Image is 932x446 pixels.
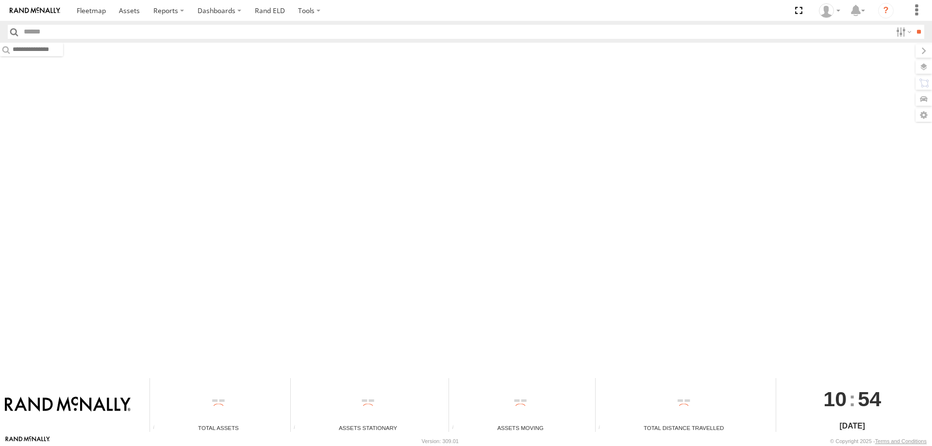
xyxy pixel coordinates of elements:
div: : [776,378,929,420]
a: Visit our Website [5,436,50,446]
a: Terms and Conditions [875,438,927,444]
div: Version: 309.01 [422,438,459,444]
i: ? [878,3,894,18]
img: rand-logo.svg [10,7,60,14]
div: Total distance travelled by all assets within specified date range and applied filters [596,425,610,432]
div: Assets Stationary [291,424,445,432]
div: Assets Moving [449,424,591,432]
label: Map Settings [915,108,932,122]
label: Search Filter Options [892,25,913,39]
div: Total Assets [150,424,287,432]
div: Total number of assets current in transit. [449,425,464,432]
img: Rand McNally [5,396,131,413]
div: [DATE] [776,420,929,432]
span: 10 [823,378,847,420]
div: © Copyright 2025 - [830,438,927,444]
div: Total number of Enabled Assets [150,425,165,432]
div: Total Distance Travelled [596,424,772,432]
div: Chase Tanke [815,3,844,18]
span: 54 [858,378,881,420]
div: Total number of assets current stationary. [291,425,305,432]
